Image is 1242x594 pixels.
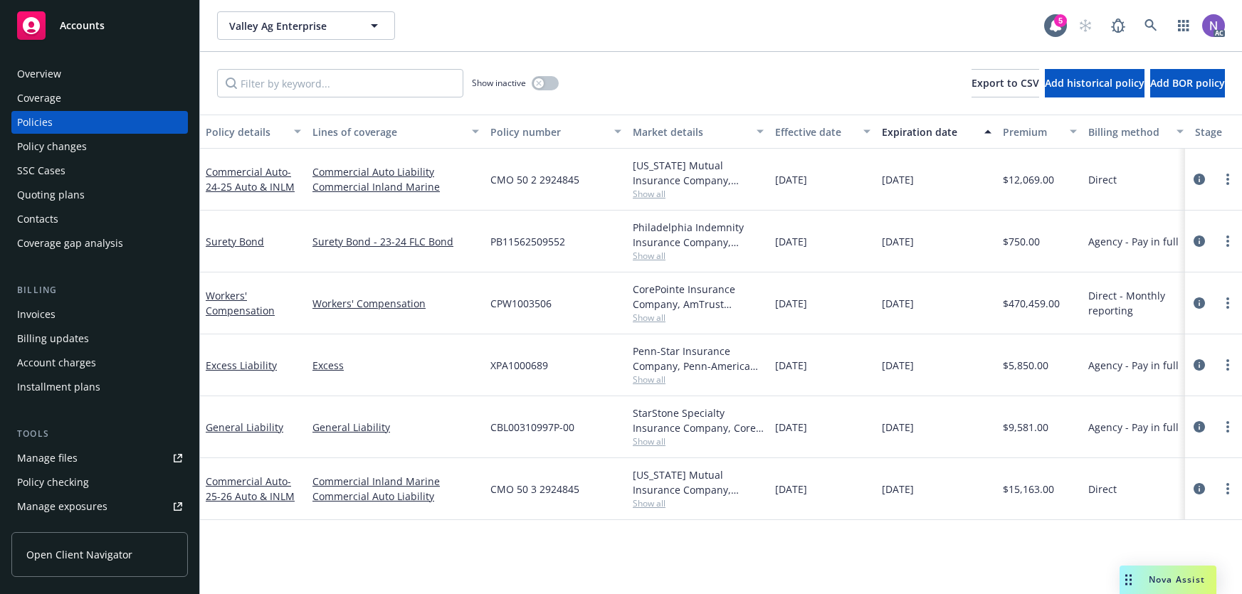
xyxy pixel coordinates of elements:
div: [US_STATE] Mutual Insurance Company, [US_STATE] Mutual Insurance [633,467,764,497]
a: Billing updates [11,327,188,350]
a: more [1219,233,1236,250]
a: Accounts [11,6,188,46]
span: CMO 50 2 2924845 [490,172,579,187]
a: circleInformation [1191,295,1208,312]
span: Show all [633,373,764,386]
div: Lines of coverage [312,124,463,139]
button: Market details [627,115,769,149]
a: Commercial Inland Marine [312,179,479,194]
button: Nova Assist [1120,566,1216,594]
input: Filter by keyword... [217,69,463,97]
span: Agency - Pay in full [1088,358,1179,373]
span: Show all [633,188,764,200]
span: CMO 50 3 2924845 [490,482,579,497]
span: CBL00310997P-00 [490,420,574,435]
a: Policies [11,111,188,134]
span: Accounts [60,20,105,31]
div: Premium [1003,124,1061,139]
div: StarStone Specialty Insurance Company, Core Specialty, Amwins [633,405,764,435]
a: Contacts [11,208,188,230]
div: Stage [1195,124,1239,139]
div: Manage exposures [17,495,107,518]
span: Show all [633,312,764,324]
a: more [1219,171,1236,188]
span: CPW1003506 [490,296,552,311]
span: Add BOR policy [1150,76,1225,90]
span: Manage exposures [11,495,188,518]
span: Export to CSV [972,76,1039,90]
button: Export to CSV [972,69,1039,97]
span: PB11562509552 [490,234,565,249]
div: Contacts [17,208,58,230]
div: Account charges [17,351,96,374]
span: [DATE] [882,482,914,497]
a: Commercial Auto Liability [312,164,479,179]
div: CorePointe Insurance Company, AmTrust Financial Services, Risico Insurance Services, Inc. [633,282,764,312]
a: Workers' Compensation [206,289,275,317]
div: Policy changes [17,135,87,158]
button: Add BOR policy [1150,69,1225,97]
a: more [1219,418,1236,435]
button: Effective date [769,115,876,149]
span: [DATE] [775,482,807,497]
div: Installment plans [17,376,100,398]
div: Policy checking [17,471,89,494]
a: Manage files [11,447,188,470]
a: more [1219,480,1236,497]
a: circleInformation [1191,356,1208,373]
a: General Liability [206,420,283,434]
a: Search [1137,11,1165,40]
button: Premium [997,115,1083,149]
div: Tools [11,427,188,441]
a: Coverage gap analysis [11,232,188,255]
a: Coverage [11,87,188,110]
a: Commercial Inland Marine [312,474,479,489]
div: Manage certificates [17,519,110,542]
a: Report a Bug [1104,11,1132,40]
div: Drag to move [1120,566,1137,594]
span: Nova Assist [1149,573,1205,585]
span: Show all [633,250,764,262]
button: Expiration date [876,115,997,149]
a: Policy changes [11,135,188,158]
span: Direct [1088,482,1117,497]
a: Account charges [11,351,188,374]
span: [DATE] [775,172,807,187]
a: Invoices [11,303,188,326]
div: Effective date [775,124,855,139]
span: Show inactive [472,77,526,89]
a: Policy checking [11,471,188,494]
span: XPA1000689 [490,358,548,373]
span: [DATE] [882,420,914,435]
span: [DATE] [882,296,914,311]
span: $750.00 [1003,234,1040,249]
span: [DATE] [775,358,807,373]
span: Show all [633,435,764,447]
div: Invoices [17,303,56,326]
a: Quoting plans [11,184,188,206]
a: Installment plans [11,376,188,398]
span: [DATE] [775,296,807,311]
span: Agency - Pay in full [1088,420,1179,435]
button: Billing method [1083,115,1189,149]
span: $5,850.00 [1003,358,1048,373]
div: Policy details [206,124,285,139]
span: Direct [1088,172,1117,187]
a: Start snowing [1071,11,1100,40]
a: SSC Cases [11,159,188,182]
button: Add historical policy [1045,69,1144,97]
span: [DATE] [775,420,807,435]
span: $15,163.00 [1003,482,1054,497]
a: General Liability [312,420,479,435]
a: Excess [312,358,479,373]
a: Surety Bond - 23-24 FLC Bond [312,234,479,249]
a: Overview [11,63,188,85]
span: Open Client Navigator [26,547,132,562]
div: Billing method [1088,124,1168,139]
a: more [1219,295,1236,312]
div: [US_STATE] Mutual Insurance Company, [US_STATE] Mutual Insurance [633,158,764,188]
span: $9,581.00 [1003,420,1048,435]
div: Billing [11,283,188,297]
div: Policies [17,111,53,134]
a: Excess Liability [206,359,277,372]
